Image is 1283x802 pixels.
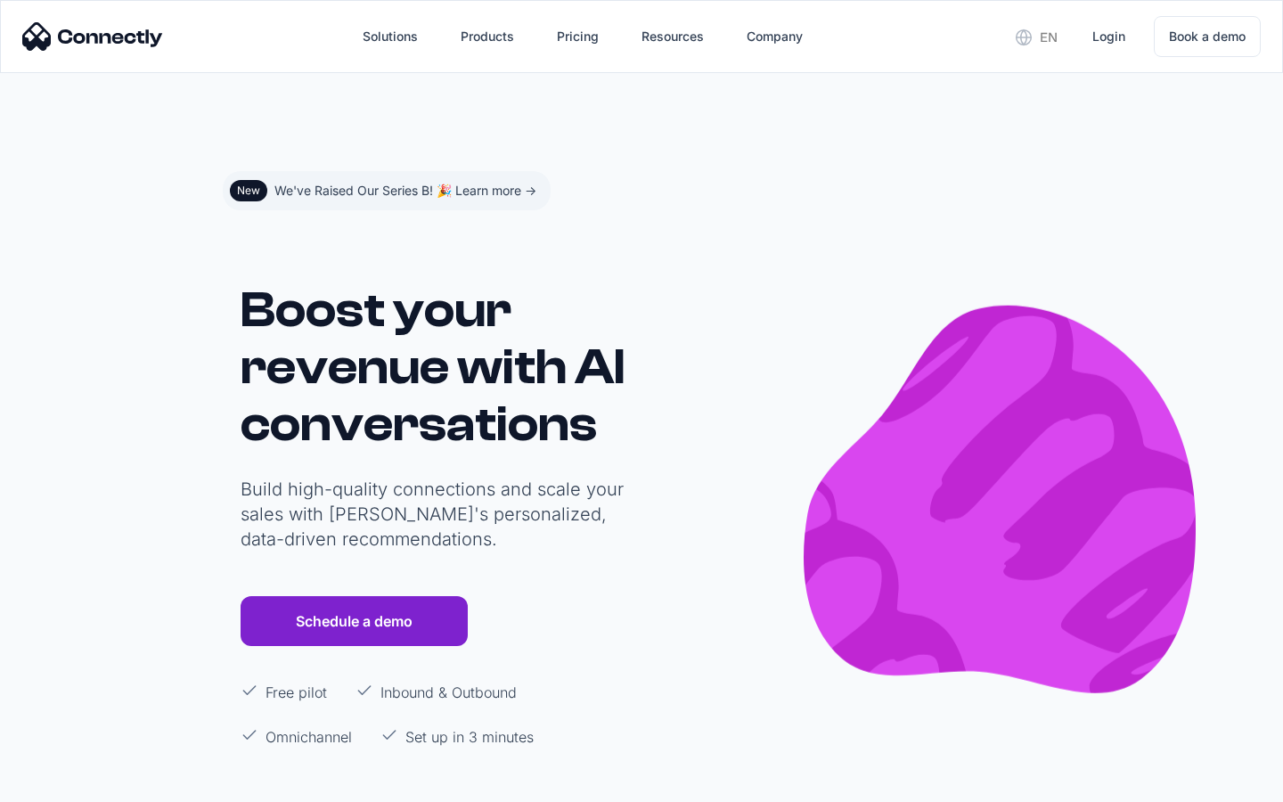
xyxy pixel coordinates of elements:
div: Login [1092,24,1125,49]
a: Pricing [543,15,613,58]
h1: Boost your revenue with AI conversations [241,282,633,453]
a: Book a demo [1154,16,1261,57]
div: en [1040,25,1058,50]
div: Resources [641,24,704,49]
p: Omnichannel [266,726,352,748]
ul: Language list [36,771,107,796]
div: en [1001,23,1071,50]
a: NewWe've Raised Our Series B! 🎉 Learn more -> [223,171,551,210]
p: Free pilot [266,682,327,703]
p: Build high-quality connections and scale your sales with [PERSON_NAME]'s personalized, data-drive... [241,477,633,552]
div: Company [747,24,803,49]
p: Inbound & Outbound [380,682,517,703]
div: Resources [627,15,718,58]
div: New [237,184,260,198]
p: Set up in 3 minutes [405,726,534,748]
div: Pricing [557,24,599,49]
a: Login [1078,15,1140,58]
aside: Language selected: English [18,769,107,796]
img: Connectly Logo [22,22,163,51]
a: Schedule a demo [241,596,468,646]
div: Company [732,15,817,58]
div: Products [446,15,528,58]
div: Solutions [348,15,432,58]
div: Solutions [363,24,418,49]
div: We've Raised Our Series B! 🎉 Learn more -> [274,178,536,203]
div: Products [461,24,514,49]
